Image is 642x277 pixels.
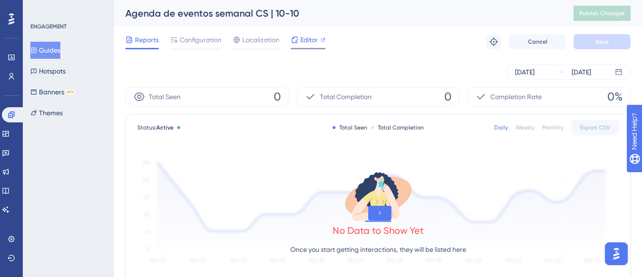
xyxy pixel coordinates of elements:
[595,38,609,46] span: Save
[242,34,279,46] span: Localization
[574,6,631,21] button: Publish Changes
[22,2,59,14] span: Need Help?
[149,91,181,102] span: Total Seen
[494,124,508,131] div: Daily
[333,124,367,131] div: Total Seen
[515,66,535,78] div: [DATE]
[371,124,424,131] div: Total Completion
[274,89,281,104] span: 0
[571,120,619,135] button: Export CSV
[579,9,625,17] span: Publish Changes
[137,124,173,131] span: Status:
[66,90,75,94] div: BETA
[607,89,623,104] span: 0%
[135,34,159,46] span: Reports
[30,83,75,101] button: BannersBETA
[320,91,372,102] span: Total Completion
[300,34,318,46] span: Editor
[180,34,221,46] span: Configuration
[542,124,564,131] div: Monthly
[490,91,542,102] span: Completion Rate
[574,34,631,49] button: Save
[30,23,67,30] div: ENGAGEMENT
[290,244,466,255] p: Once you start getting interactions, they will be listed here
[30,63,66,80] button: Hotspots
[516,124,535,131] div: Weekly
[602,240,631,268] iframe: UserGuiding AI Assistant Launcher
[30,104,63,121] button: Themes
[509,34,566,49] button: Cancel
[444,89,451,104] span: 0
[580,124,610,131] span: Export CSV
[572,66,591,78] div: [DATE]
[156,124,173,131] span: Active
[125,7,550,20] div: Agenda de eventos semanal CS | 10-10
[528,38,547,46] span: Cancel
[333,224,424,237] div: No Data to Show Yet
[30,42,60,59] button: Guides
